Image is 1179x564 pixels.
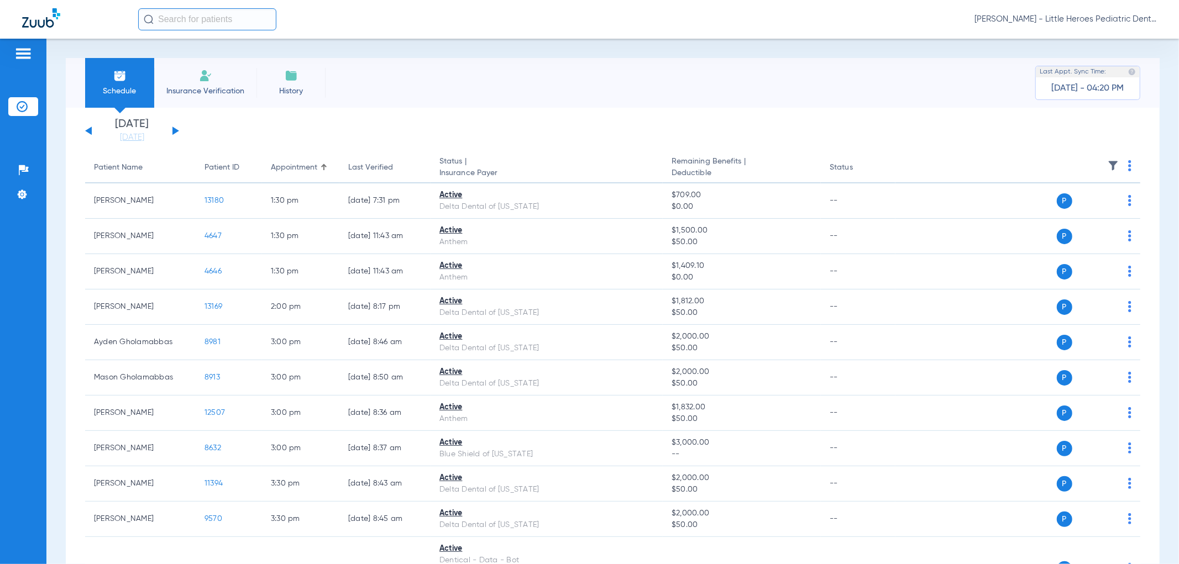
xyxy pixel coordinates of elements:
th: Remaining Benefits | [663,152,821,183]
td: -- [821,360,895,396]
span: 13180 [205,197,224,204]
span: $50.00 [672,413,812,425]
span: P [1057,370,1072,386]
td: [DATE] 8:46 AM [339,325,431,360]
span: 8981 [205,338,221,346]
img: group-dot-blue.svg [1128,478,1131,489]
span: $1,409.10 [672,260,812,272]
td: [DATE] 11:43 AM [339,219,431,254]
img: group-dot-blue.svg [1128,195,1131,206]
img: group-dot-blue.svg [1128,230,1131,241]
span: $50.00 [672,484,812,496]
span: P [1057,476,1072,492]
img: group-dot-blue.svg [1128,301,1131,312]
div: Blue Shield of [US_STATE] [439,449,654,460]
span: $0.00 [672,201,812,213]
td: -- [821,502,895,537]
img: History [285,69,298,82]
td: -- [821,431,895,466]
span: 12507 [205,409,225,417]
span: P [1057,441,1072,456]
td: [PERSON_NAME] [85,219,196,254]
span: $50.00 [672,236,812,248]
span: $50.00 [672,519,812,531]
div: Last Verified [348,162,393,173]
span: $3,000.00 [672,437,812,449]
span: $1,832.00 [672,402,812,413]
td: 1:30 PM [262,183,339,219]
div: Delta Dental of [US_STATE] [439,484,654,496]
div: Active [439,366,654,378]
td: Mason Gholamabbas [85,360,196,396]
span: P [1057,229,1072,244]
span: $2,000.00 [672,366,812,378]
td: 3:30 PM [262,502,339,537]
div: Anthem [439,272,654,283]
td: -- [821,289,895,325]
span: P [1057,193,1072,209]
span: $50.00 [672,378,812,389]
span: $1,500.00 [672,225,812,236]
span: $1,812.00 [672,296,812,307]
div: Active [439,296,654,307]
th: Status | [431,152,663,183]
div: Appointment [271,162,317,173]
div: Appointment [271,162,331,173]
span: Last Appt. Sync Time: [1040,66,1106,77]
div: Active [439,225,654,236]
div: Active [439,260,654,272]
span: P [1057,299,1072,315]
td: 3:00 PM [262,431,339,466]
td: 3:00 PM [262,325,339,360]
td: [PERSON_NAME] [85,502,196,537]
span: [PERSON_NAME] - Little Heroes Pediatric Dentistry [974,14,1157,25]
div: Patient ID [205,162,239,173]
span: $50.00 [672,342,812,354]
span: $2,000.00 [672,331,812,342]
span: Schedule [93,86,146,97]
a: [DATE] [99,132,165,143]
div: Delta Dental of [US_STATE] [439,342,654,354]
img: Search Icon [144,14,154,24]
img: filter.svg [1108,160,1119,171]
img: group-dot-blue.svg [1128,266,1131,277]
td: Ayden Gholamabbas [85,325,196,360]
img: group-dot-blue.svg [1128,407,1131,418]
td: -- [821,466,895,502]
div: Last Verified [348,162,422,173]
td: -- [821,219,895,254]
td: 1:30 PM [262,254,339,289]
span: Deductible [672,167,812,179]
div: Active [439,472,654,484]
td: -- [821,396,895,431]
span: 8913 [205,373,220,381]
div: Active [439,331,654,342]
div: Active [439,508,654,519]
td: -- [821,183,895,219]
td: [DATE] 11:43 AM [339,254,431,289]
div: Delta Dental of [US_STATE] [439,307,654,319]
div: Active [439,543,654,555]
td: [DATE] 8:36 AM [339,396,431,431]
img: group-dot-blue.svg [1128,336,1131,347]
div: Active [439,437,654,449]
span: P [1057,264,1072,280]
td: [PERSON_NAME] [85,466,196,502]
img: group-dot-blue.svg [1128,442,1131,454]
input: Search for patients [138,8,276,30]
img: hamburger-icon [14,47,32,60]
div: Delta Dental of [US_STATE] [439,378,654,389]
td: [DATE] 8:45 AM [339,502,431,537]
div: Anthem [439,236,654,248]
img: Schedule [113,69,127,82]
div: Anthem [439,413,654,425]
td: [DATE] 8:17 PM [339,289,431,325]
span: $709.00 [672,189,812,201]
td: [PERSON_NAME] [85,396,196,431]
span: $0.00 [672,272,812,283]
td: [DATE] 7:31 PM [339,183,431,219]
div: Active [439,189,654,201]
td: [PERSON_NAME] [85,289,196,325]
div: Chat Widget [1124,511,1179,564]
td: 3:00 PM [262,396,339,431]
